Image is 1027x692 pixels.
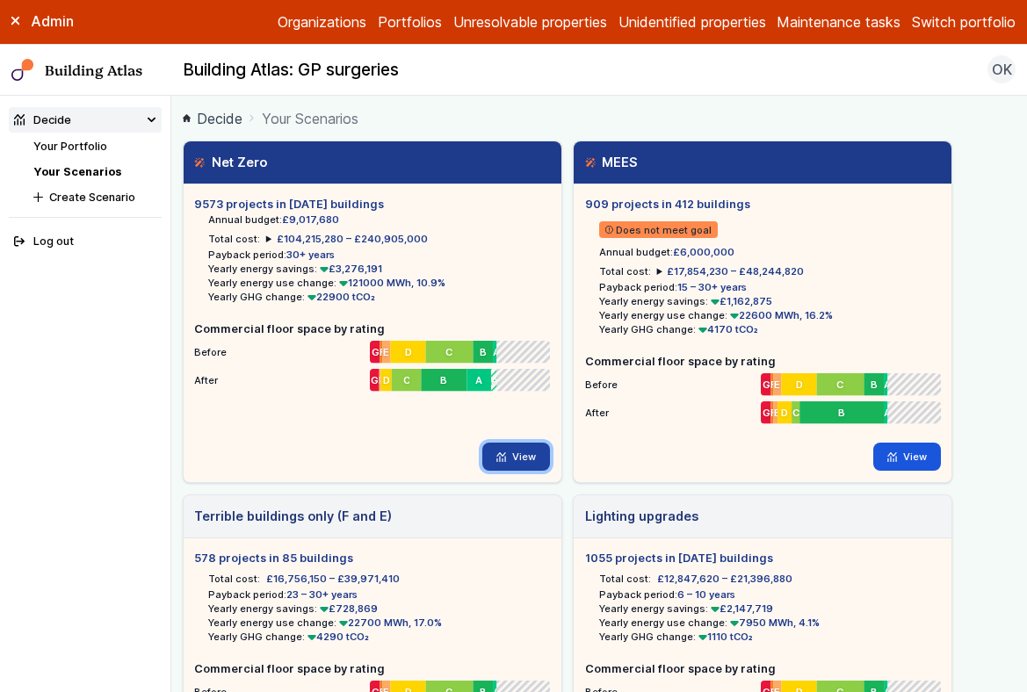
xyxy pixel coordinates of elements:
span: E [384,345,390,359]
span: D [405,345,412,359]
li: Payback period: [208,587,549,602]
button: Switch portfolio [912,11,1016,32]
li: Yearly GHG change: [208,290,549,304]
a: View [482,443,550,471]
h5: Commercial floor space by rating [194,321,549,337]
span: 22600 MWh, 16.2% [727,309,833,321]
a: Decide [183,108,242,129]
h6: Total cost: [599,264,651,278]
li: Yearly GHG change: [599,322,940,336]
button: Create Scenario [28,184,162,210]
li: Yearly energy use change: [599,308,940,322]
summary: Decide [9,107,163,133]
span: Your Scenarios [262,108,358,129]
div: Decide [14,112,71,128]
span: Does not meet goal [599,221,718,238]
span: B [480,345,487,359]
h3: Lighting upgrades [585,507,698,526]
li: Yearly GHG change: [599,630,940,644]
li: Yearly energy use change: [208,616,549,630]
span: G [371,373,378,387]
span: 30+ years [286,249,335,261]
summary: £104,215,280 – £240,905,000 [266,232,428,246]
span: E [773,406,777,420]
span: 4170 tCO₂ [696,323,758,335]
span: F [770,406,773,420]
span: E [774,378,780,392]
span: C [792,406,799,420]
span: D [795,378,802,392]
span: 22900 tCO₂ [305,291,375,303]
span: 6 – 10 years [677,588,735,601]
a: Your Portfolio [33,140,107,153]
li: Yearly energy savings: [208,262,549,276]
a: View [873,443,941,471]
li: Yearly energy savings: [599,602,940,616]
span: B [440,373,447,387]
span: £728,869 [317,602,378,615]
span: D [383,373,390,387]
a: Portfolios [378,11,442,32]
span: F [770,378,773,392]
span: 4290 tCO₂ [305,631,369,643]
h6: Total cost: [208,572,260,586]
h3: Net Zero [194,153,266,172]
span: B [838,406,845,420]
a: Organizations [278,11,366,32]
span: D [781,406,788,420]
h3: Terrible buildings only (F and E) [194,507,392,526]
li: Yearly GHG change: [208,630,549,644]
span: £9,017,680 [282,213,339,226]
h3: MEES [585,153,638,172]
span: A+ [491,373,497,387]
h5: 909 projects in 412 buildings [585,196,940,213]
h5: Commercial floor space by rating [585,660,940,677]
li: Before [585,370,940,393]
li: Payback period: [208,248,549,262]
li: Yearly energy use change: [599,616,940,630]
span: C [403,373,410,387]
span: A [493,345,496,359]
li: Yearly energy savings: [208,602,549,616]
li: Payback period: [599,587,940,602]
span: G [372,345,379,359]
span: £3,276,191 [317,263,382,275]
span: A [884,378,887,392]
span: £16,756,150 – £39,971,410 [266,572,400,586]
li: Before [194,337,549,360]
h6: Total cost: [599,572,651,586]
span: 1110 tCO₂ [696,631,753,643]
span: A [475,373,482,387]
span: 15 – 30+ years [677,281,747,293]
li: Annual budget: [599,245,940,259]
span: G [762,406,769,420]
h2: Building Atlas: GP surgeries [183,59,399,82]
h5: 1055 projects in [DATE] buildings [585,550,940,566]
button: Log out [9,229,163,255]
span: £1,162,875 [708,295,772,307]
h5: Commercial floor space by rating [585,353,940,370]
span: F [380,345,382,359]
a: Maintenance tasks [777,11,900,32]
span: G [762,378,769,392]
img: main-0bbd2752.svg [11,59,34,82]
span: £104,215,280 – £240,905,000 [277,233,428,245]
a: Unidentified properties [618,11,766,32]
h5: 578 projects in 85 buildings [194,550,549,566]
span: A [884,406,887,420]
h5: Commercial floor space by rating [194,660,549,677]
h5: 9573 projects in [DATE] buildings [194,196,549,213]
a: Your Scenarios [33,165,121,178]
span: £12,847,620 – £21,396,880 [657,572,792,586]
summary: £17,854,230 – £48,244,820 [657,264,805,278]
span: C [836,378,843,392]
span: £6,000,000 [673,246,734,258]
span: C [445,345,452,359]
span: 23 – 30+ years [286,588,358,601]
span: 121000 MWh, 10.9% [336,277,445,289]
li: After [585,398,940,421]
span: OK [992,59,1012,80]
span: F [379,373,380,387]
li: Yearly energy savings: [599,294,940,308]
